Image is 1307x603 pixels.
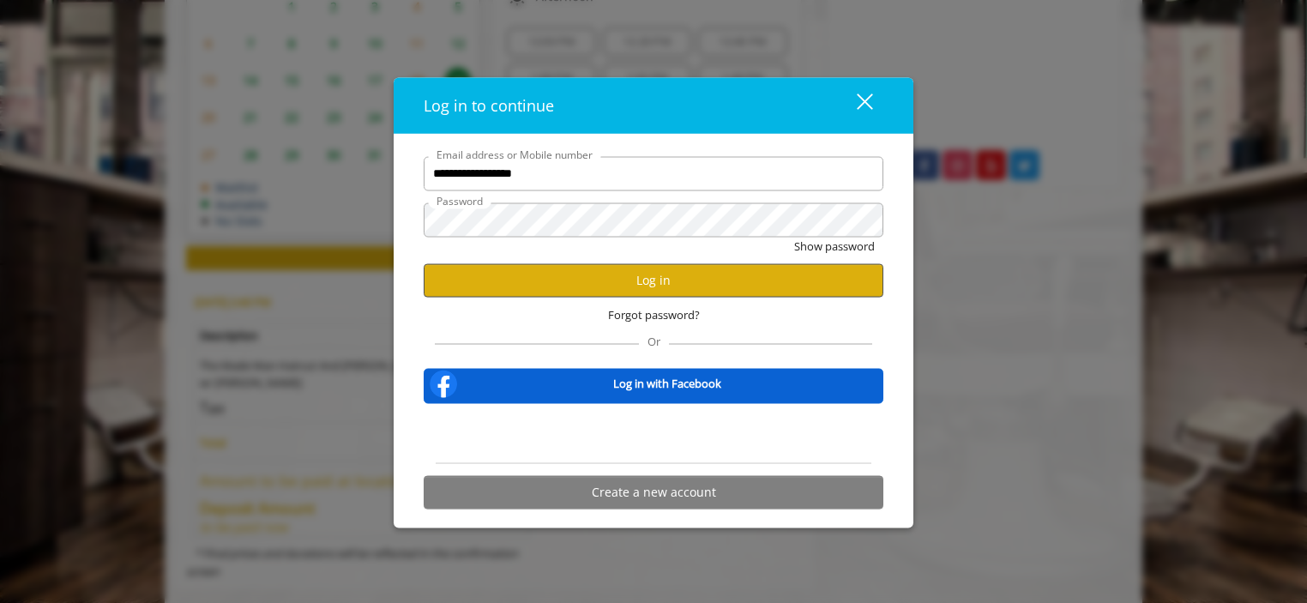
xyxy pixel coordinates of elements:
button: Show password [794,237,875,255]
iframe: Sign in with Google Button [567,414,741,452]
label: Password [428,192,491,208]
img: facebook-logo [426,366,461,401]
button: close dialog [825,87,883,123]
b: Log in with Facebook [613,375,721,393]
input: Email address or Mobile number [424,156,883,190]
button: Log in [424,263,883,297]
button: Create a new account [424,475,883,509]
span: Or [639,333,669,348]
div: close dialog [837,93,871,118]
label: Email address or Mobile number [428,146,601,162]
input: Password [424,202,883,237]
span: Forgot password? [608,305,700,323]
span: Log in to continue [424,94,554,115]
